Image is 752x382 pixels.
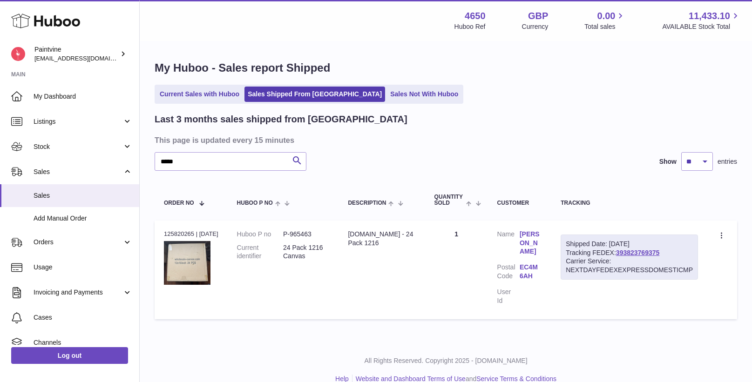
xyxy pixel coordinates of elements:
span: Cases [34,313,132,322]
a: Sales Not With Huboo [387,87,461,102]
span: Channels [34,338,132,347]
span: 11,433.10 [689,10,730,22]
span: AVAILABLE Stock Total [662,22,741,31]
span: Total sales [584,22,626,31]
a: 393823769375 [616,249,659,256]
dt: Huboo P no [237,230,283,239]
a: 0.00 Total sales [584,10,626,31]
dt: Current identifier [237,243,283,261]
span: My Dashboard [34,92,132,101]
h3: This page is updated every 15 minutes [155,135,735,145]
div: Huboo Ref [454,22,486,31]
span: Listings [34,117,122,126]
span: [EMAIL_ADDRESS][DOMAIN_NAME] [34,54,137,62]
div: Carrier Service: NEXTDAYFEDEXEXPRESSDOMESTICMP [566,257,693,275]
img: euan@paintvine.co.uk [11,47,25,61]
h2: Last 3 months sales shipped from [GEOGRAPHIC_DATA] [155,113,407,126]
span: Order No [164,200,194,206]
span: Add Manual Order [34,214,132,223]
a: Log out [11,347,128,364]
span: Usage [34,263,132,272]
span: Invoicing and Payments [34,288,122,297]
span: Sales [34,191,132,200]
span: entries [718,157,737,166]
dd: P-965463 [283,230,329,239]
span: Orders [34,238,122,247]
dt: User Id [497,288,520,305]
dd: 24 Pack 1216 Canvas [283,243,329,261]
img: 46501747297401.png [164,241,210,285]
strong: GBP [528,10,548,22]
strong: 4650 [465,10,486,22]
p: All Rights Reserved. Copyright 2025 - [DOMAIN_NAME] [147,356,745,365]
span: Huboo P no [237,200,273,206]
span: Sales [34,168,122,176]
div: Currency [522,22,549,31]
div: Customer [497,200,542,206]
span: 0.00 [597,10,616,22]
div: Tracking FEDEX: [561,235,698,280]
span: Stock [34,142,122,151]
div: Shipped Date: [DATE] [566,240,693,248]
span: Quantity Sold [434,194,464,206]
dt: Name [497,230,520,259]
dt: Postal Code [497,263,520,283]
h1: My Huboo - Sales report Shipped [155,60,737,75]
a: EC4M 6AH [520,263,542,281]
div: 125820265 | [DATE] [164,230,218,238]
td: 1 [425,221,488,319]
a: [PERSON_NAME] [520,230,542,256]
div: Tracking [561,200,698,206]
a: Sales Shipped From [GEOGRAPHIC_DATA] [244,87,385,102]
a: 11,433.10 AVAILABLE Stock Total [662,10,741,31]
span: Description [348,200,386,206]
div: [DOMAIN_NAME] - 24 Pack 1216 [348,230,415,248]
label: Show [659,157,677,166]
div: Paintvine [34,45,118,63]
a: Current Sales with Huboo [156,87,243,102]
